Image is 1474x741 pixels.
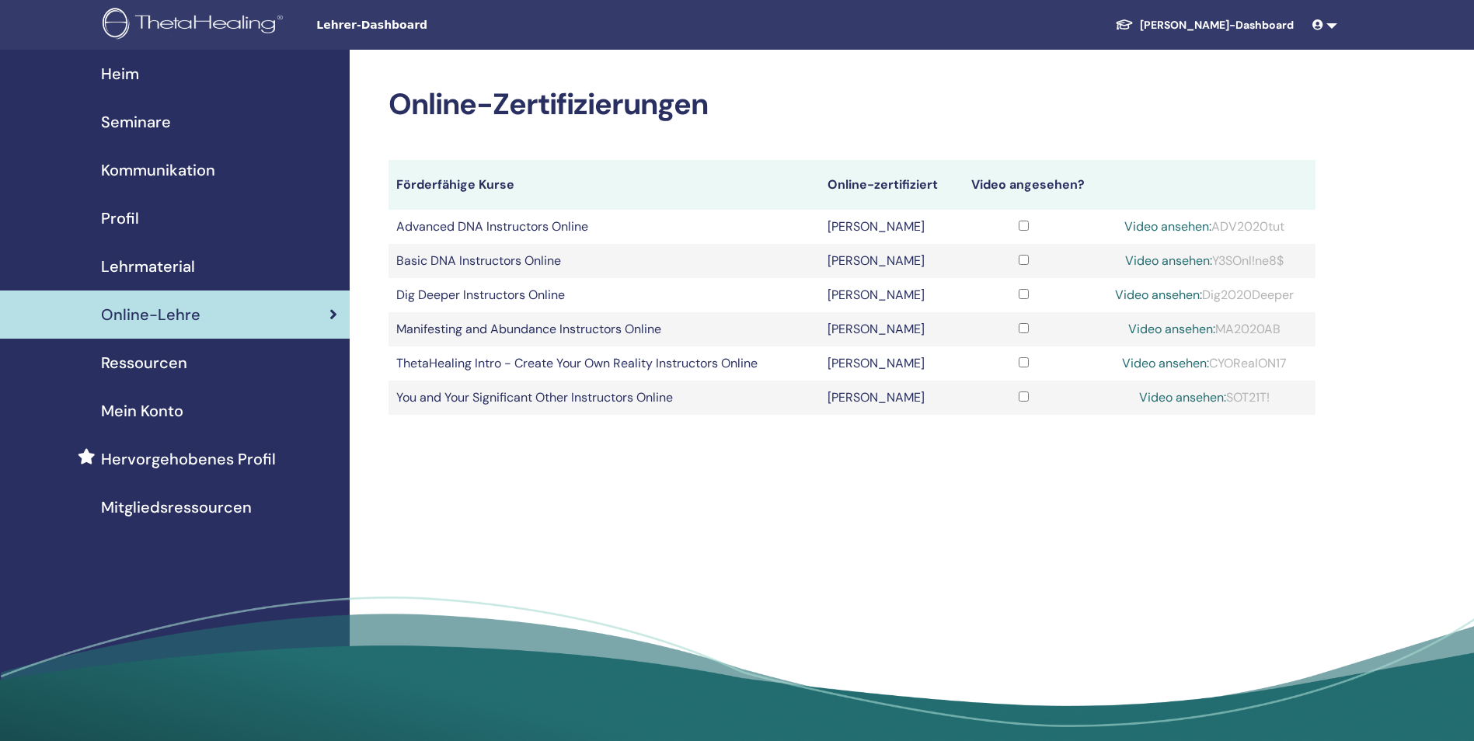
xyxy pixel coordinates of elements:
td: [PERSON_NAME] [820,312,955,346]
div: SOT21T! [1101,388,1308,407]
a: Video ansehen: [1125,252,1212,269]
span: Ressourcen [101,351,187,374]
div: MA2020AB [1101,320,1308,339]
span: Seminare [101,110,171,134]
td: [PERSON_NAME] [820,346,955,381]
div: ADV2020tut [1101,217,1308,236]
td: ThetaHealing Intro - Create Your Own Reality Instructors Online [389,346,820,381]
td: Manifesting and Abundance Instructors Online [389,312,820,346]
a: [PERSON_NAME]-Dashboard [1103,11,1306,40]
td: [PERSON_NAME] [820,381,955,415]
span: Mitgliedsressourcen [101,496,252,519]
a: Video ansehen: [1139,389,1226,405]
span: Kommunikation [101,158,215,182]
td: [PERSON_NAME] [820,210,955,244]
td: You and Your Significant Other Instructors Online [389,381,820,415]
h2: Online-Zertifizierungen [389,87,1315,123]
td: [PERSON_NAME] [820,278,955,312]
a: Video ansehen: [1124,218,1211,235]
img: logo.png [103,8,288,43]
td: [PERSON_NAME] [820,244,955,278]
td: Advanced DNA Instructors Online [389,210,820,244]
span: Mein Konto [101,399,183,423]
div: CYORealON17 [1101,354,1308,373]
div: Dig2020Deeper [1101,286,1308,304]
td: Dig Deeper Instructors Online [389,278,820,312]
span: Profil [101,207,139,230]
img: graduation-cap-white.svg [1115,18,1134,31]
div: Y3SOnl!ne8$ [1101,252,1308,270]
span: Heim [101,62,139,85]
span: Lehrmaterial [101,255,195,278]
th: Förderfähige Kurse [389,160,820,210]
th: Video angesehen? [954,160,1092,210]
a: Video ansehen: [1122,355,1209,371]
td: Basic DNA Instructors Online [389,244,820,278]
a: Video ansehen: [1115,287,1202,303]
span: Online-Lehre [101,303,200,326]
a: Video ansehen: [1128,321,1215,337]
span: Hervorgehobenes Profil [101,447,276,471]
th: Online-zertifiziert [820,160,955,210]
span: Lehrer-Dashboard [316,17,549,33]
